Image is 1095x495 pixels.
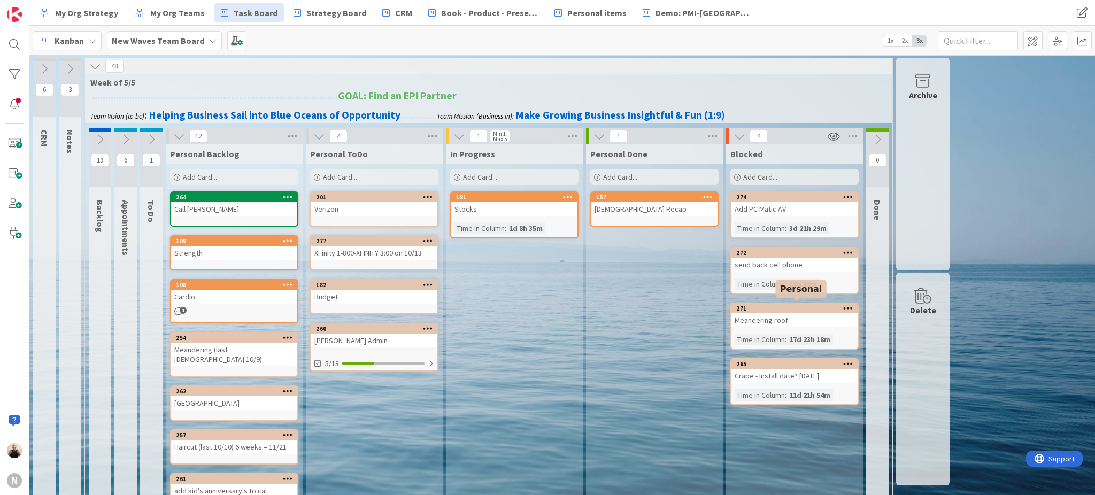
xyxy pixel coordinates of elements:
span: Task Board [234,6,277,19]
div: 109 [171,236,297,246]
span: Add Card... [603,172,637,182]
div: [DEMOGRAPHIC_DATA] Recap [591,202,718,216]
span: Support [22,2,49,14]
span: 6 [35,83,53,96]
div: 265Crape - Install date? [DATE] [731,359,858,383]
em: Team Mission (Business in): [437,112,514,121]
span: ................. [400,109,437,121]
em: Team Vision (to be) [90,112,144,121]
div: 181Stocks [451,192,577,216]
div: 260 [316,325,437,332]
div: 274 [736,194,858,201]
div: 182 [311,280,437,290]
span: 48 [105,60,124,73]
div: 257 [176,431,297,439]
a: Strategy Board [287,3,373,22]
div: 261 [171,474,297,484]
div: 277 [316,237,437,245]
div: 157 [591,192,718,202]
img: MB [7,443,22,458]
div: 272 [731,248,858,258]
div: 271Meandering roof [731,304,858,327]
div: 108 [171,280,297,290]
a: Task Board [214,3,284,22]
div: 254 [176,334,297,342]
span: 12 [189,130,207,143]
div: Time in Column [735,389,785,401]
span: Notes [65,129,75,153]
span: Week of 5/5 [90,77,879,88]
span: 0 [868,154,886,167]
div: 271 [736,305,858,312]
div: 277XFinity 1-800-XFINITY 3:00 on 10/13 [311,236,437,260]
span: My Org Teams [150,6,205,19]
div: 264Call [PERSON_NAME] [171,192,297,216]
span: : [785,278,786,290]
div: 254Meandering (last [DEMOGRAPHIC_DATA] 10/9) [171,333,297,366]
div: 274 [731,192,858,202]
div: Archive [909,89,937,102]
span: Book - Product - Presentation [441,6,538,19]
div: Crape - Install date? [DATE] [731,369,858,383]
h5: Personal [780,284,822,294]
div: Stocks [451,202,577,216]
div: Max 5 [493,136,507,142]
div: 272 [736,249,858,257]
div: 272send back cell phone [731,248,858,272]
span: CRM [39,129,50,146]
div: 277 [311,236,437,246]
div: Cardio [171,290,297,304]
span: Blocked [730,149,762,159]
div: 201 [316,194,437,201]
span: Add Card... [743,172,777,182]
a: My Org Teams [128,3,211,22]
div: 261 [176,475,297,483]
span: : [785,389,786,401]
span: Demo: PMI-[GEOGRAPHIC_DATA] [656,6,753,19]
div: 262[GEOGRAPHIC_DATA] [171,386,297,410]
div: 274Add PC Matic AV [731,192,858,216]
span: To Do [146,200,157,222]
div: Budget [311,290,437,304]
input: Quick Filter... [938,31,1018,50]
a: My Org Strategy [33,3,125,22]
span: Kanban [55,34,84,47]
strong: Helping Business Sail into Blue Oceans of Opportunity [149,109,400,121]
span: 3x [912,35,927,46]
span: Backlog [95,200,105,233]
span: In Progress [450,149,495,159]
div: 257 [171,430,297,440]
div: 181 [456,194,577,201]
div: 264 [171,192,297,202]
div: Min 1 [493,131,506,136]
div: 181 [451,192,577,202]
div: 257Haircut (last 10/10) 6 weeks = 11/21 [171,430,297,454]
div: Call [PERSON_NAME] [171,202,297,216]
div: 260[PERSON_NAME] Admin [311,324,437,347]
span: 1 [142,154,160,167]
span: 1 [180,307,187,314]
div: 201Verizon [311,192,437,216]
div: 17d 23h 18m [786,334,833,345]
span: Personal items [567,6,627,19]
span: Add Card... [183,172,217,182]
span: : [785,334,786,345]
div: 201 [311,192,437,202]
div: Delete [910,304,936,316]
span: Personal Done [590,149,647,159]
div: [GEOGRAPHIC_DATA] [171,396,297,410]
div: Strength [171,246,297,260]
div: Time in Column [735,278,785,290]
span: CRM [395,6,412,19]
div: Haircut (last 10/10) 6 weeks = 11/21 [171,440,297,454]
span: 5/13 [325,358,339,369]
span: Done [872,200,883,220]
div: 182Budget [311,280,437,304]
a: CRM [376,3,419,22]
a: Demo: PMI-[GEOGRAPHIC_DATA] [636,3,759,22]
img: Visit kanbanzone.com [7,7,22,22]
div: 11d 21h 54m [786,389,833,401]
div: 109Strength [171,236,297,260]
div: Time in Column [454,222,505,234]
span: My Org Strategy [55,6,118,19]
